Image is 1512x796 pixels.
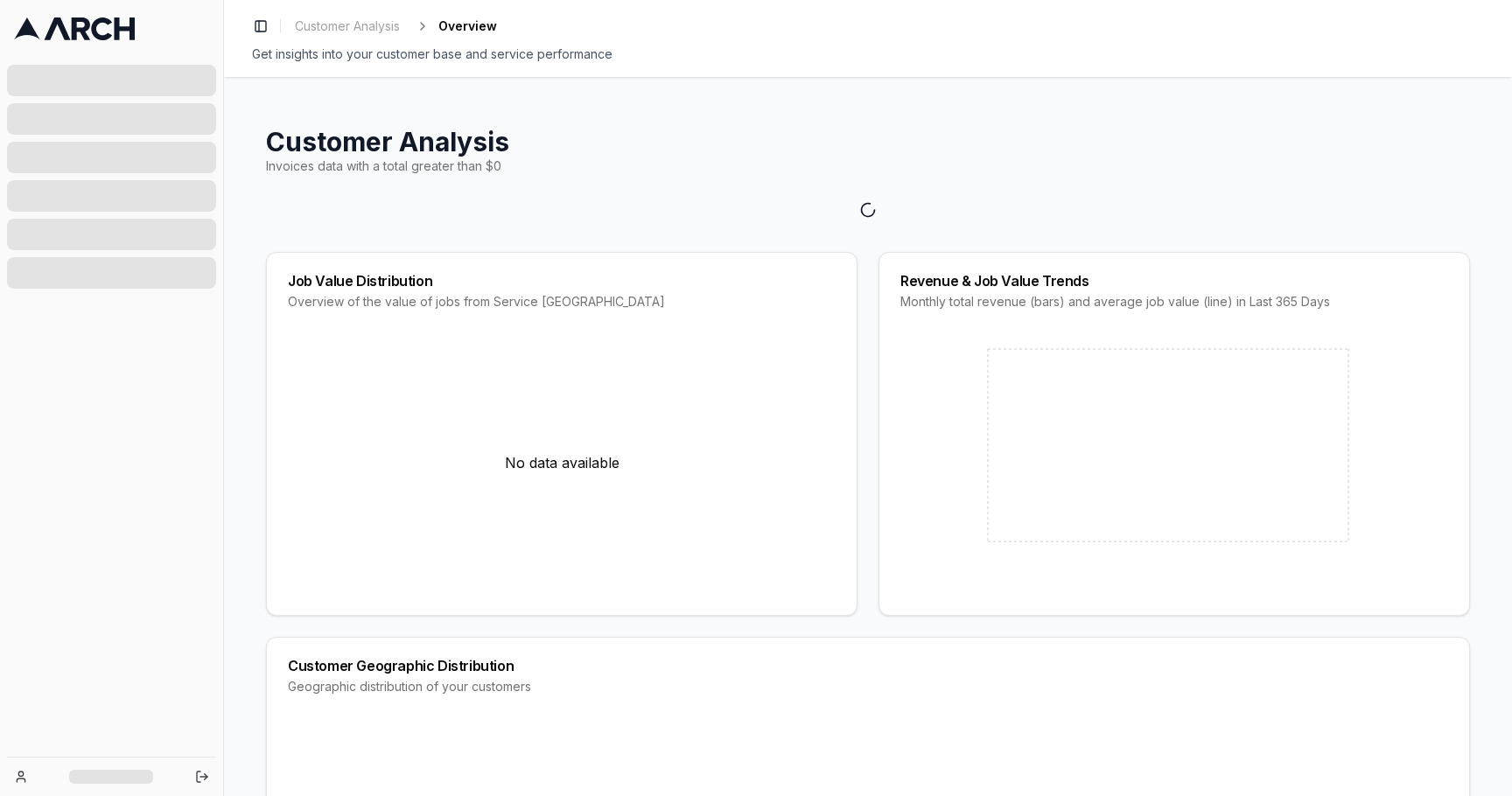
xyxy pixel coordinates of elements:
h1: Customer Analysis [266,126,1470,157]
div: Overview of the value of jobs from Service [GEOGRAPHIC_DATA] [288,293,836,311]
span: Customer Analysis [295,17,400,35]
div: Invoices data with a total greater than $0 [266,157,1470,175]
div: Job Value Distribution [288,274,836,288]
div: Customer Geographic Distribution [288,659,1448,673]
div: Monthly total revenue (bars) and average job value (line) in Last 365 Days [900,293,1448,311]
nav: breadcrumb [288,14,497,38]
div: No data available [288,332,836,594]
div: Get insights into your customer base and service performance [252,45,1484,63]
a: Customer Analysis [288,14,407,38]
div: Revenue & Job Value Trends [900,274,1448,288]
button: Log out [190,765,214,789]
span: Overview [438,17,497,35]
div: Geographic distribution of your customers [288,678,1448,695]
